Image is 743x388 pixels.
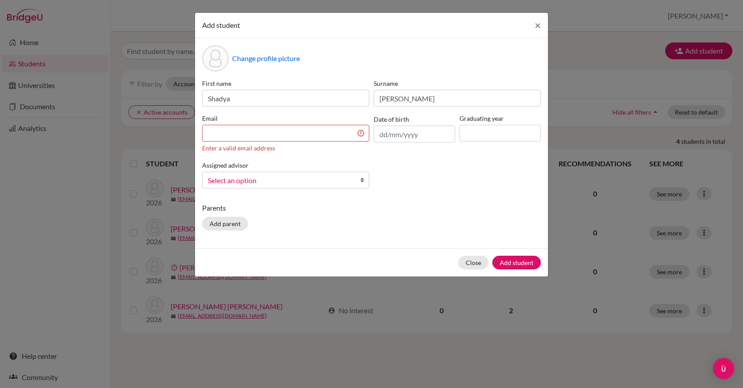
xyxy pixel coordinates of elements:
[374,79,541,88] label: Surname
[208,175,352,186] span: Select an option
[528,13,548,38] button: Close
[713,358,734,379] div: Open Intercom Messenger
[458,256,489,269] button: Close
[374,115,409,124] label: Date of birth
[202,114,369,123] label: Email
[202,45,229,72] div: Profile picture
[374,126,455,142] input: dd/mm/yyyy
[202,143,369,153] div: Enter a valid email address
[202,21,240,29] span: Add student
[535,19,541,31] span: ×
[492,256,541,269] button: Add student
[202,79,369,88] label: First name
[202,203,541,213] p: Parents
[460,114,541,123] label: Graduating year
[202,217,248,230] button: Add parent
[202,161,249,170] label: Assigned advisor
